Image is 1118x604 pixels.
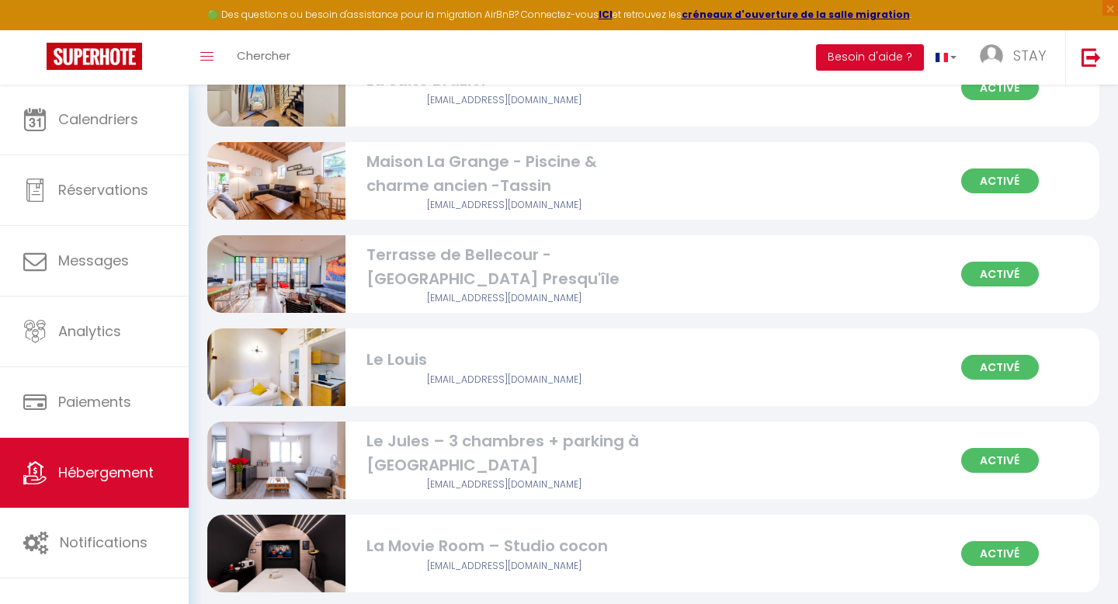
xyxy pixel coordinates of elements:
a: créneaux d'ouverture de la salle migration [682,8,910,21]
div: Airbnb [366,291,644,306]
div: Airbnb [366,559,644,574]
div: La Movie Room – Studio cocon [366,534,644,558]
div: Airbnb [366,198,644,213]
span: Notifications [60,533,148,552]
div: Airbnb [366,477,644,492]
a: ICI [599,8,613,21]
button: Besoin d'aide ? [816,44,924,71]
span: Réservations [58,180,148,200]
div: Airbnb [366,373,644,387]
span: Activé [961,75,1039,100]
span: STAY [1013,46,1046,65]
span: Paiements [58,392,131,411]
img: logout [1082,47,1101,67]
div: Le Jules – 3 chambres + parking à [GEOGRAPHIC_DATA] [366,429,644,478]
span: Chercher [237,47,290,64]
div: Terrasse de Bellecour - [GEOGRAPHIC_DATA] Presqu'île [366,243,644,292]
img: ... [980,44,1003,68]
img: Super Booking [47,43,142,70]
a: ... STAY [968,30,1065,85]
span: Calendriers [58,109,138,129]
span: Hébergement [58,463,154,482]
div: Le Louis [366,348,644,372]
span: Messages [58,251,129,270]
span: Activé [961,355,1039,380]
span: Activé [961,541,1039,566]
span: Activé [961,448,1039,473]
div: Maison La Grange - Piscine & charme ancien -Tassin [366,150,644,199]
div: Airbnb [366,93,644,108]
span: Activé [961,262,1039,286]
span: Analytics [58,321,121,341]
button: Ouvrir le widget de chat LiveChat [12,6,59,53]
span: Activé [961,168,1039,193]
a: Chercher [225,30,302,85]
